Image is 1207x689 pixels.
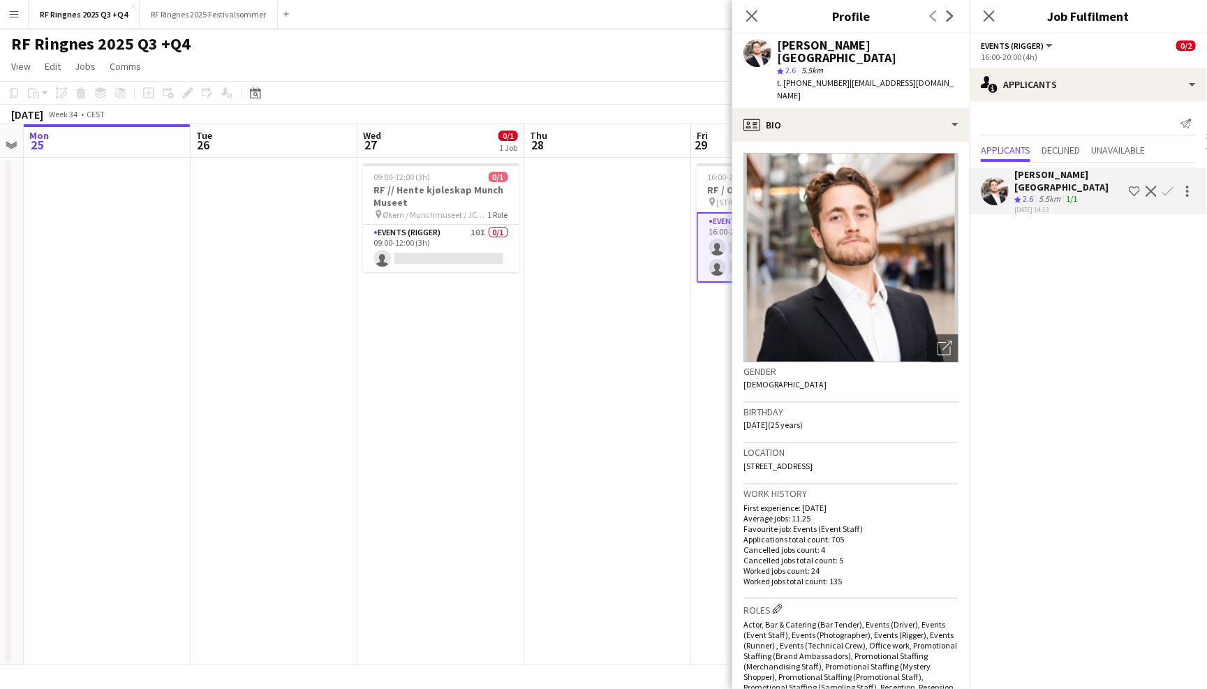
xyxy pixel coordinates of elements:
span: 5.5km [799,65,826,75]
span: Mon [29,129,49,142]
p: Average jobs: 11.25 [743,513,958,524]
a: Jobs [69,57,101,75]
span: Økern / Munchmuseet / JCP Lager [383,209,488,220]
span: 29 [695,137,708,153]
div: [PERSON_NAME][GEOGRAPHIC_DATA] [777,39,958,64]
button: Events (Rigger) [981,40,1055,51]
span: 2.6 [785,65,796,75]
div: 1 Job [499,142,517,153]
app-card-role: Events (Rigger)7I1A0/216:00-20:00 (4h) [697,212,853,283]
p: Cancelled jobs count: 4 [743,544,958,555]
span: Declined [1042,145,1080,155]
button: RF Ringnes 2025 Q3 +Q4 [29,1,140,28]
span: 27 [361,137,381,153]
span: 0/1 [498,131,518,141]
p: Worked jobs total count: 135 [743,576,958,586]
span: 16:00-20:00 (4h) [708,172,764,182]
div: Applicants [970,68,1207,101]
span: [STREET_ADDRESS] [743,461,813,471]
p: Applications total count: 705 [743,534,958,544]
h3: RF / Opprigg av Schous bar [697,184,853,196]
a: Comms [104,57,147,75]
h1: RF Ringnes 2025 Q3 +Q4 [11,34,191,54]
span: [STREET_ADDRESS] [717,197,786,207]
span: [DEMOGRAPHIC_DATA] [743,379,827,390]
div: 16:00-20:00 (4h) [981,52,1196,62]
p: Worked jobs count: 24 [743,565,958,576]
span: 09:00-12:00 (3h) [374,172,431,182]
a: Edit [39,57,66,75]
h3: Job Fulfilment [970,7,1207,25]
app-job-card: 16:00-20:00 (4h)0/2RF / Opprigg av Schous bar [STREET_ADDRESS]1 RoleEvents (Rigger)7I1A0/216:00-2... [697,163,853,283]
p: Cancelled jobs total count: 5 [743,555,958,565]
div: Bio [732,108,970,142]
div: Open photos pop-in [931,334,958,362]
span: Wed [363,129,381,142]
a: View [6,57,36,75]
span: 0/2 [1176,40,1196,51]
app-job-card: 09:00-12:00 (3h)0/1RF // Hente kjøleskap Munch Museet Økern / Munchmuseet / JCP Lager1 RoleEvents... [363,163,519,272]
span: Edit [45,60,61,73]
h3: Location [743,446,958,459]
div: CEST [87,109,105,119]
span: 26 [194,137,212,153]
p: Favourite job: Events (Event Staff) [743,524,958,534]
img: Crew avatar or photo [743,153,958,362]
span: t. [PHONE_NUMBER] [777,77,850,88]
h3: Roles [743,602,958,616]
span: | [EMAIL_ADDRESS][DOMAIN_NAME] [777,77,954,101]
span: Events (Rigger) [981,40,1044,51]
span: 28 [528,137,547,153]
app-card-role: Events (Rigger)10I0/109:00-12:00 (3h) [363,225,519,272]
span: Fri [697,129,708,142]
h3: Work history [743,487,958,500]
span: View [11,60,31,73]
span: Unavailable [1091,145,1145,155]
span: Applicants [981,145,1030,155]
span: Jobs [75,60,96,73]
app-skills-label: 1/1 [1066,193,1077,204]
span: 2.6 [1023,193,1033,204]
span: Comms [110,60,141,73]
div: [DATE] [11,108,43,121]
h3: RF // Hente kjøleskap Munch Museet [363,184,519,209]
span: Thu [530,129,547,142]
span: [DATE] (25 years) [743,420,803,430]
div: [PERSON_NAME][GEOGRAPHIC_DATA] [1014,168,1123,193]
div: [DATE] 14:13 [1014,205,1123,214]
h3: Gender [743,365,958,378]
button: RF Ringnes 2025 Festivalsommer [140,1,278,28]
div: 5.5km [1036,193,1063,205]
span: Week 34 [46,109,81,119]
span: 1 Role [488,209,508,220]
h3: Profile [732,7,970,25]
span: 0/1 [489,172,508,182]
span: 25 [27,137,49,153]
span: Tue [196,129,212,142]
h3: Birthday [743,406,958,418]
p: First experience: [DATE] [743,503,958,513]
